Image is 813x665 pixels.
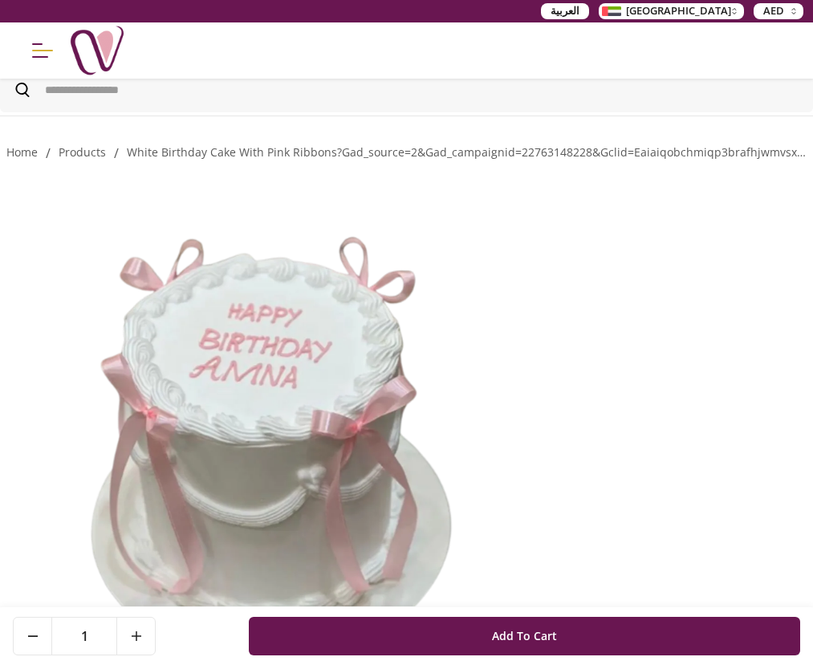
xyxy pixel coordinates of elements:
[602,6,621,16] img: Arabic_dztd3n.png
[599,3,744,19] button: [GEOGRAPHIC_DATA]
[59,144,106,160] a: products
[626,3,731,19] span: [GEOGRAPHIC_DATA]
[6,185,550,649] img: White birthday cake with pink ribbons White Birthday Cake with Pink Ribbons كيك عيد ميلاد أبيض بش...
[249,617,800,655] button: Add To Cart
[551,3,579,19] span: العربية
[69,22,125,79] img: Nigwa-uae-gifts
[763,3,784,19] span: AED
[492,622,557,651] span: Add To Cart
[114,144,119,163] li: /
[6,144,38,160] a: Home
[754,3,803,19] button: AED
[16,43,69,58] button: Menu
[52,618,116,655] span: 1
[46,144,51,163] li: /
